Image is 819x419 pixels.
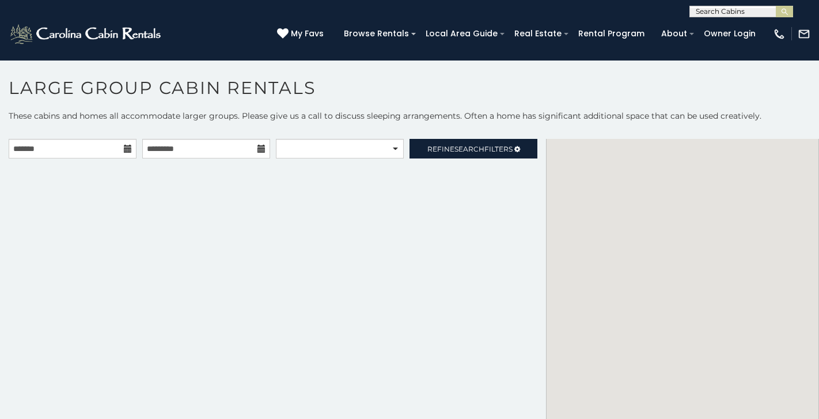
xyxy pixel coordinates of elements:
a: Browse Rentals [338,25,415,43]
a: My Favs [277,28,327,40]
span: Search [454,145,484,153]
img: mail-regular-white.png [798,28,810,40]
a: RefineSearchFilters [409,139,537,158]
a: Real Estate [509,25,567,43]
a: Rental Program [572,25,650,43]
a: Owner Login [698,25,761,43]
a: About [655,25,693,43]
img: White-1-2.png [9,22,164,46]
a: Local Area Guide [420,25,503,43]
img: phone-regular-white.png [773,28,786,40]
span: Refine Filters [427,145,513,153]
span: My Favs [291,28,324,40]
